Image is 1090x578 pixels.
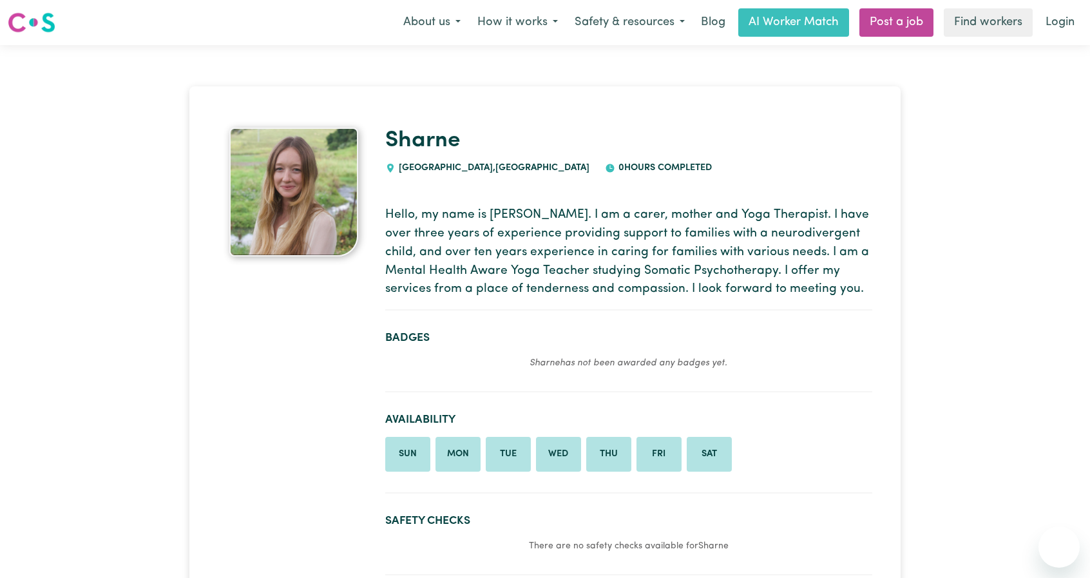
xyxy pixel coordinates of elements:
[8,8,55,37] a: Careseekers logo
[385,331,872,345] h2: Badges
[8,11,55,34] img: Careseekers logo
[1038,8,1082,37] a: Login
[530,358,727,368] em: Sharne has not been awarded any badges yet.
[385,437,430,472] li: Available on Sunday
[536,437,581,472] li: Available on Wednesday
[1038,526,1080,568] iframe: Button to launch messaging window
[469,9,566,36] button: How it works
[944,8,1033,37] a: Find workers
[486,437,531,472] li: Available on Tuesday
[385,514,872,528] h2: Safety Checks
[385,413,872,427] h2: Availability
[738,8,849,37] a: AI Worker Match
[615,163,712,173] span: 0 hours completed
[435,437,481,472] li: Available on Monday
[229,128,358,256] img: Sharne
[687,437,732,472] li: Available on Saturday
[586,437,631,472] li: Available on Thursday
[385,206,872,299] p: Hello, my name is [PERSON_NAME]. I am a carer, mother and Yoga Therapist. I have over three years...
[859,8,933,37] a: Post a job
[218,128,370,256] a: Sharne's profile picture'
[566,9,693,36] button: Safety & resources
[385,130,460,152] a: Sharne
[636,437,682,472] li: Available on Friday
[395,9,469,36] button: About us
[693,8,733,37] a: Blog
[396,163,589,173] span: [GEOGRAPHIC_DATA] , [GEOGRAPHIC_DATA]
[529,541,729,551] small: There are no safety checks available for Sharne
